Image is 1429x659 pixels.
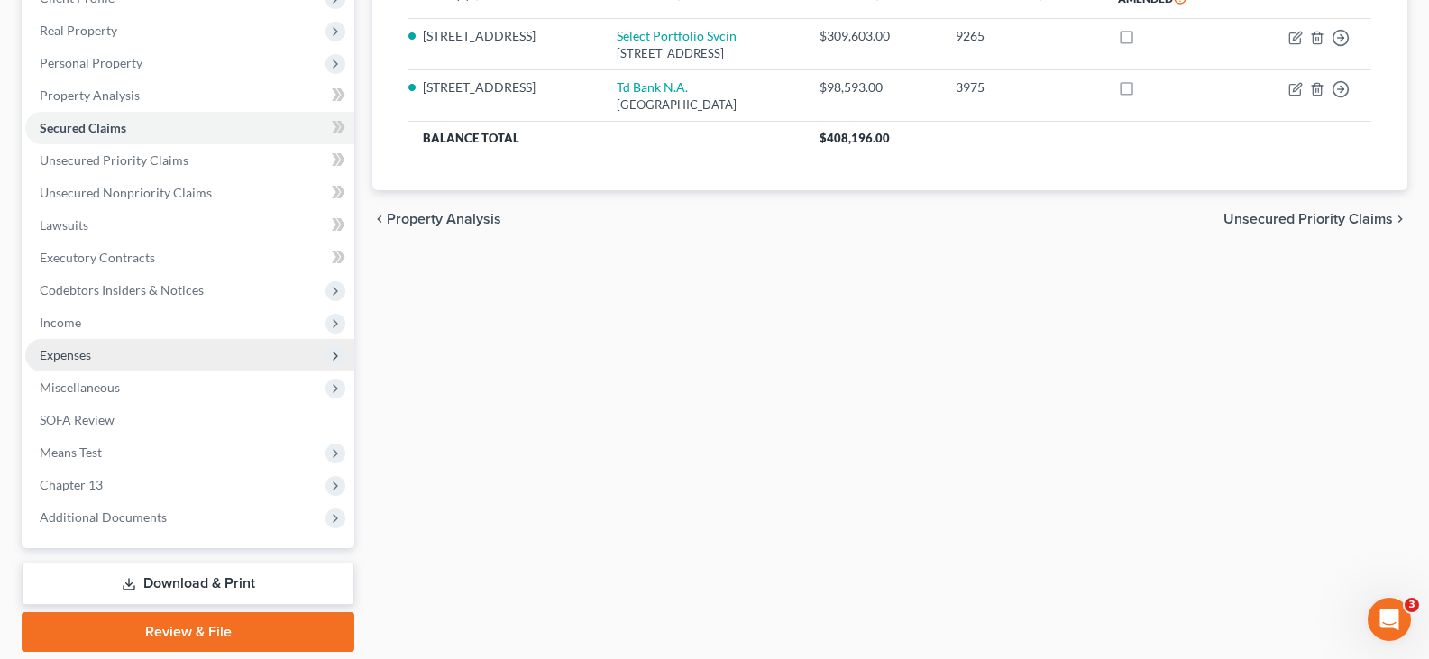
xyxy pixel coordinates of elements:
[40,444,102,460] span: Means Test
[25,177,354,209] a: Unsecured Nonpriority Claims
[40,412,115,427] span: SOFA Review
[40,185,212,200] span: Unsecured Nonpriority Claims
[40,347,91,362] span: Expenses
[40,55,142,70] span: Personal Property
[25,144,354,177] a: Unsecured Priority Claims
[820,27,926,45] div: $309,603.00
[40,217,88,233] span: Lawsuits
[40,282,204,297] span: Codebtors Insiders & Notices
[372,212,387,226] i: chevron_left
[1405,598,1419,612] span: 3
[820,78,926,96] div: $98,593.00
[617,45,792,62] div: [STREET_ADDRESS]
[956,27,1089,45] div: 9265
[1223,212,1393,226] span: Unsecured Priority Claims
[25,79,354,112] a: Property Analysis
[387,212,501,226] span: Property Analysis
[617,96,792,114] div: [GEOGRAPHIC_DATA]
[22,563,354,605] a: Download & Print
[22,612,354,652] a: Review & File
[25,242,354,274] a: Executory Contracts
[1368,598,1411,641] iframe: Intercom live chat
[1223,212,1407,226] button: Unsecured Priority Claims chevron_right
[40,380,120,395] span: Miscellaneous
[617,28,737,43] a: Select Portfolio Svcin
[40,315,81,330] span: Income
[40,477,103,492] span: Chapter 13
[372,212,501,226] button: chevron_left Property Analysis
[617,79,688,95] a: Td Bank N.A.
[40,250,155,265] span: Executory Contracts
[40,87,140,103] span: Property Analysis
[25,112,354,144] a: Secured Claims
[25,209,354,242] a: Lawsuits
[423,27,588,45] li: [STREET_ADDRESS]
[25,404,354,436] a: SOFA Review
[1393,212,1407,226] i: chevron_right
[408,122,805,154] th: Balance Total
[40,120,126,135] span: Secured Claims
[956,78,1089,96] div: 3975
[423,78,588,96] li: [STREET_ADDRESS]
[40,152,188,168] span: Unsecured Priority Claims
[40,23,117,38] span: Real Property
[820,131,890,145] span: $408,196.00
[40,509,167,525] span: Additional Documents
